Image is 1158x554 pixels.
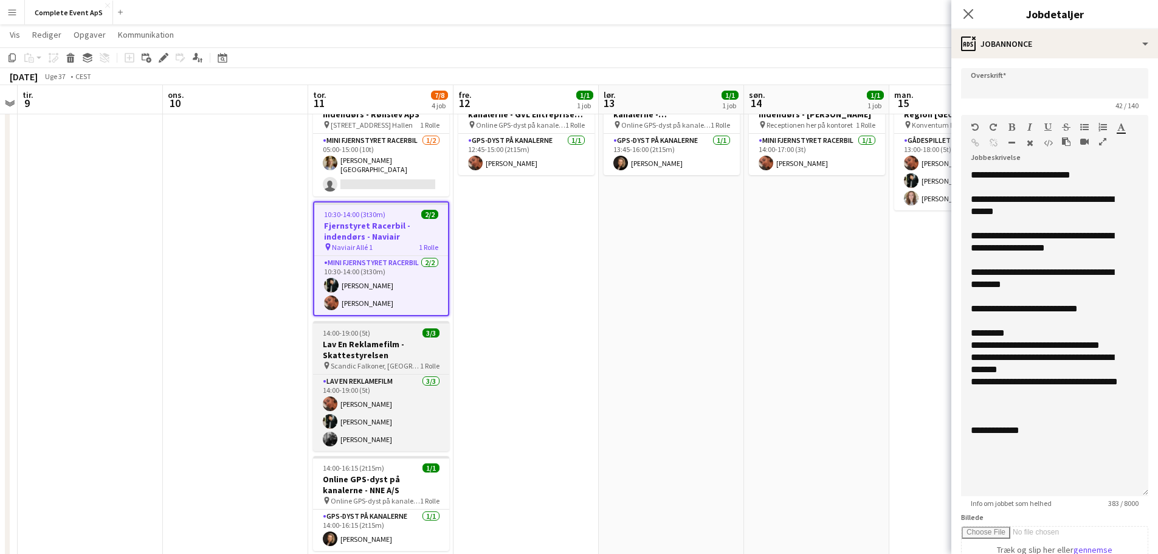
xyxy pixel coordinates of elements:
[457,96,472,110] span: 12
[313,80,449,196] app-job-card: 05:00-15:00 (10t)1/2Fjernstyret Racerbil - indendørs - Rønslev ApS [STREET_ADDRESS] Hallen1 Rolle...
[604,80,740,175] app-job-card: 13:45-16:00 (2t15m)1/1Online GPS-dyst på kanalerne - [GEOGRAPHIC_DATA] Online GPS-dyst på kanaler...
[1106,101,1148,110] span: 42 / 140
[168,89,184,100] span: ons.
[604,134,740,175] app-card-role: GPS-dyst på kanalerne1/113:45-16:00 (2t15m)[PERSON_NAME]
[323,328,370,338] span: 14:00-19:00 (5t)
[118,29,174,40] span: Kommunikation
[432,101,447,110] div: 4 job
[10,29,20,40] span: Vis
[1080,122,1089,132] button: Uordnet liste
[951,29,1158,58] div: Jobannonce
[867,91,884,100] span: 1/1
[894,80,1030,210] app-job-card: 13:00-18:00 (5t)3/3Gådespillet - Det Hvide Snit - Region [GEOGRAPHIC_DATA] - CIMT - Digital Regul...
[166,96,184,110] span: 10
[10,71,38,83] div: [DATE]
[894,89,914,100] span: man.
[331,496,420,505] span: Online GPS-dyst på kanalerne
[5,27,25,43] a: Vis
[27,27,66,43] a: Rediger
[1098,137,1107,147] button: Fuld skærm
[1080,137,1089,147] button: Indsæt video
[565,120,585,130] span: 1 Rolle
[74,29,106,40] span: Opgaver
[867,101,883,110] div: 1 job
[421,210,438,219] span: 2/2
[1098,122,1107,132] button: Ordnet liste
[313,339,449,361] h3: Lav En Reklamefilm - Skattestyrelsen
[331,120,413,130] span: [STREET_ADDRESS] Hallen
[892,96,914,110] span: 15
[431,91,448,100] span: 7/8
[21,96,33,110] span: 9
[313,474,449,496] h3: Online GPS-dyst på kanalerne - NNE A/S
[722,91,739,100] span: 1/1
[767,120,853,130] span: Receptionen her på kontoret
[1025,122,1034,132] button: Kursiv
[324,210,385,219] span: 10:30-14:00 (3t30m)
[1025,138,1034,148] button: Ryd formatering
[856,120,875,130] span: 1 Rolle
[749,89,765,100] span: søn.
[961,499,1061,508] span: Info om jobbet som helhed
[75,72,91,81] div: CEST
[1044,122,1052,132] button: Understregning
[323,463,384,473] span: 14:00-16:15 (2t15m)
[313,321,449,451] app-job-card: 14:00-19:00 (5t)3/3Lav En Reklamefilm - Skattestyrelsen Scandic Falkoner, [GEOGRAPHIC_DATA]1 Roll...
[420,361,439,370] span: 1 Rolle
[313,456,449,551] app-job-card: 14:00-16:15 (2t15m)1/1Online GPS-dyst på kanalerne - NNE A/S Online GPS-dyst på kanalerne1 RolleG...
[1007,122,1016,132] button: Fed
[747,96,765,110] span: 14
[476,120,565,130] span: Online GPS-dyst på kanalerne
[1117,122,1125,132] button: Tekstfarve
[1062,137,1070,147] button: Sæt ind som almindelig tekst
[989,122,998,132] button: Gentag
[420,496,439,505] span: 1 Rolle
[711,120,730,130] span: 1 Rolle
[422,328,439,338] span: 3/3
[749,134,885,175] app-card-role: Mini Fjernstyret Racerbil1/114:00-17:00 (3t)[PERSON_NAME]
[40,72,71,81] span: Uge 37
[1044,138,1052,148] button: HTML-kode
[69,27,111,43] a: Opgaver
[420,120,439,130] span: 1 Rolle
[313,201,449,316] app-job-card: 10:30-14:00 (3t30m)2/2Fjernstyret Racerbil - indendørs - Naviair Naviair Allé 11 RolleMini Fjerns...
[419,243,438,252] span: 1 Rolle
[311,96,326,110] span: 11
[314,256,448,315] app-card-role: Mini Fjernstyret Racerbil2/210:30-14:00 (3t30m)[PERSON_NAME][PERSON_NAME]
[113,27,179,43] a: Kommunikation
[1007,138,1016,148] button: Vandret linje
[1098,499,1148,508] span: 383 / 8000
[576,91,593,100] span: 1/1
[621,120,711,130] span: Online GPS-dyst på kanalerne
[722,101,738,110] div: 1 job
[971,122,979,132] button: Fortryd
[458,80,595,175] app-job-card: 12:45-15:00 (2t15m)1/1Online GPS-dyst på kanalerne - GVL Entreprise A/S Online GPS-dyst på kanale...
[458,89,472,100] span: fre.
[577,101,593,110] div: 1 job
[332,243,373,252] span: Naviair Allé 1
[749,80,885,175] app-job-card: 14:00-17:00 (3t)1/1Fjernstyret Racerbil - indendørs - [PERSON_NAME] Receptionen her på kontoret1 ...
[604,89,616,100] span: lør.
[313,89,326,100] span: tor.
[1062,122,1070,132] button: Gennemstreget
[25,1,113,24] button: Complete Event ApS
[951,6,1158,22] h3: Jobdetaljer
[912,120,1001,130] span: Konventum Erling [STREET_ADDRESS]
[313,510,449,551] app-card-role: GPS-dyst på kanalerne1/114:00-16:15 (2t15m)[PERSON_NAME]
[314,220,448,242] h3: Fjernstyret Racerbil - indendørs - Naviair
[32,29,61,40] span: Rediger
[602,96,616,110] span: 13
[22,89,33,100] span: tir.
[422,463,439,473] span: 1/1
[458,134,595,175] app-card-role: GPS-dyst på kanalerne1/112:45-15:00 (2t15m)[PERSON_NAME]
[313,134,449,196] app-card-role: Mini Fjernstyret Racerbil1/205:00-15:00 (10t)[PERSON_NAME][GEOGRAPHIC_DATA]
[313,375,449,451] app-card-role: Lav En Reklamefilm3/314:00-19:00 (5t)[PERSON_NAME][PERSON_NAME][PERSON_NAME]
